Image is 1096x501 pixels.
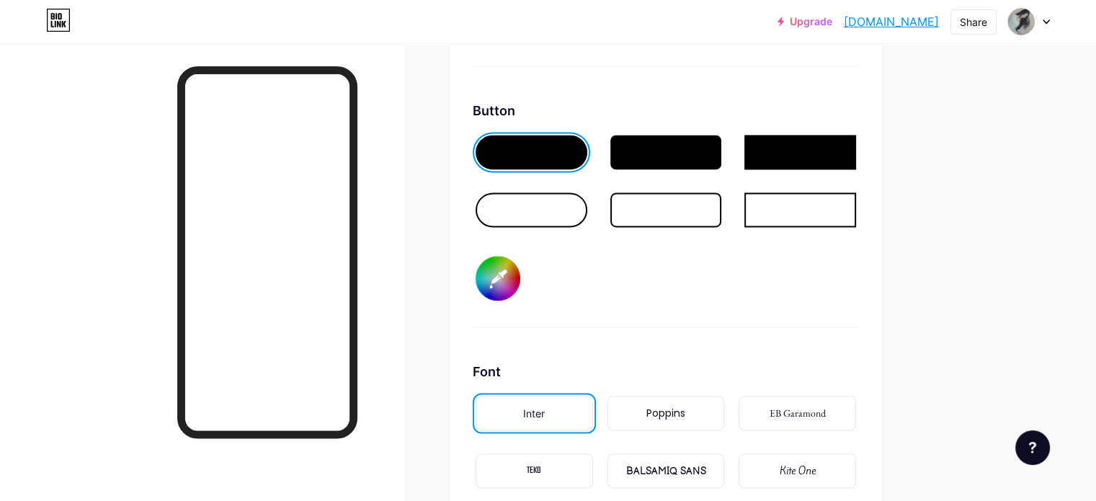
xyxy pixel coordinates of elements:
[523,406,545,421] div: Inter
[778,16,832,27] a: Upgrade
[527,464,541,479] div: TEKO
[625,464,705,479] div: BALSAMIQ SANS
[844,13,939,30] a: [DOMAIN_NAME]
[960,14,987,30] div: Share
[770,406,826,421] div: EB Garamond
[780,464,816,479] div: Kite One
[646,406,685,421] div: Poppins
[473,362,859,381] div: Font
[473,101,859,120] div: Button
[1007,8,1035,35] img: kachx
